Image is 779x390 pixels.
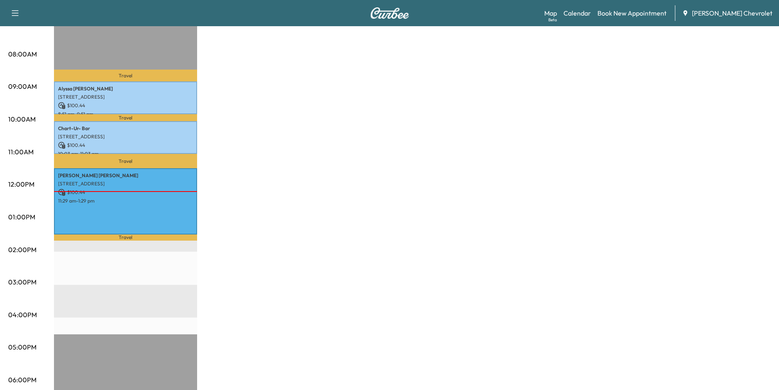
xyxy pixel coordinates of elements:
[8,310,37,320] p: 04:00PM
[563,8,591,18] a: Calendar
[58,94,193,100] p: [STREET_ADDRESS]
[8,245,36,255] p: 02:00PM
[8,179,34,189] p: 12:00PM
[54,70,197,81] p: Travel
[597,8,667,18] a: Book New Appointment
[58,86,193,92] p: Alyssa [PERSON_NAME]
[692,8,772,18] span: [PERSON_NAME] Chevrolet
[8,375,36,385] p: 06:00PM
[58,198,193,204] p: 11:29 am - 1:29 pm
[58,102,193,109] p: $ 100.44
[8,277,36,287] p: 03:00PM
[54,234,197,241] p: Travel
[548,17,557,23] div: Beta
[54,114,197,121] p: Travel
[8,114,36,124] p: 10:00AM
[58,172,193,179] p: [PERSON_NAME] [PERSON_NAME]
[8,342,36,352] p: 05:00PM
[54,154,197,168] p: Travel
[58,189,193,196] p: $ 100.44
[8,81,37,91] p: 09:00AM
[8,212,35,222] p: 01:00PM
[58,125,193,132] p: Chart-Ur- Bar
[58,142,193,149] p: $ 100.44
[58,111,193,117] p: 8:51 am - 9:51 am
[8,49,37,59] p: 08:00AM
[58,180,193,187] p: [STREET_ADDRESS]
[8,147,34,157] p: 11:00AM
[58,133,193,140] p: [STREET_ADDRESS]
[58,151,193,157] p: 10:03 am - 11:03 am
[370,7,409,19] img: Curbee Logo
[544,8,557,18] a: MapBeta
